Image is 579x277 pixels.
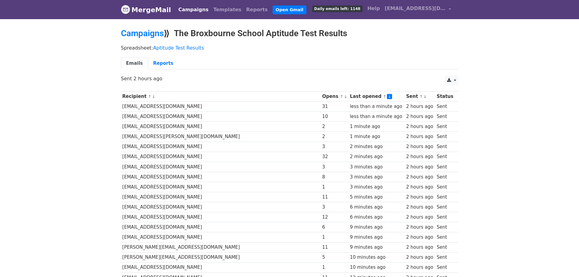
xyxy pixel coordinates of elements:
[406,184,434,191] div: 2 hours ago
[406,174,434,181] div: 2 hours ago
[121,202,321,212] td: [EMAIL_ADDRESS][DOMAIN_NAME]
[121,28,458,39] h2: ⟫ The Broxbourne School Aptitude Test Results
[435,202,455,212] td: Sent
[406,103,434,110] div: 2 hours ago
[435,182,455,192] td: Sent
[435,192,455,202] td: Sent
[322,143,347,150] div: 3
[121,57,148,70] a: Emails
[322,184,347,191] div: 1
[121,5,130,14] img: MergeMail logo
[121,172,321,182] td: [EMAIL_ADDRESS][DOMAIN_NAME]
[310,2,365,15] a: Daily emails left: 1148
[121,112,321,122] td: [EMAIL_ADDRESS][DOMAIN_NAME]
[350,174,403,181] div: 3 minutes ago
[406,264,434,271] div: 2 hours ago
[406,133,434,140] div: 2 hours ago
[121,3,171,16] a: MergeMail
[344,94,347,99] a: ↓
[121,132,321,142] td: [EMAIL_ADDRESS][PERSON_NAME][DOMAIN_NAME]
[321,92,348,102] th: Opens
[406,143,434,150] div: 2 hours ago
[435,112,455,122] td: Sent
[435,92,455,102] th: Status
[322,164,347,171] div: 3
[322,234,347,241] div: 1
[435,162,455,172] td: Sent
[419,94,423,99] a: ↑
[121,28,164,38] a: Campaigns
[350,123,403,130] div: 1 minute ago
[312,5,363,12] span: Daily emails left: 1148
[273,5,306,14] a: Open Gmail
[435,102,455,112] td: Sent
[121,262,321,272] td: [EMAIL_ADDRESS][DOMAIN_NAME]
[350,133,403,140] div: 1 minute ago
[148,94,151,99] a: ↑
[121,192,321,202] td: [EMAIL_ADDRESS][DOMAIN_NAME]
[350,254,403,261] div: 10 minutes ago
[121,242,321,252] td: [PERSON_NAME][EMAIL_ADDRESS][DOMAIN_NAME]
[350,234,403,241] div: 9 minutes ago
[406,234,434,241] div: 2 hours ago
[435,152,455,162] td: Sent
[121,252,321,262] td: [PERSON_NAME][EMAIL_ADDRESS][DOMAIN_NAME]
[435,262,455,272] td: Sent
[121,212,321,222] td: [EMAIL_ADDRESS][DOMAIN_NAME]
[340,94,343,99] a: ↑
[211,4,244,16] a: Templates
[406,254,434,261] div: 2 hours ago
[406,123,434,130] div: 2 hours ago
[435,212,455,222] td: Sent
[322,153,347,160] div: 32
[148,57,178,70] a: Reports
[350,244,403,251] div: 9 minutes ago
[350,184,403,191] div: 3 minutes ago
[350,164,403,171] div: 3 minutes ago
[385,5,446,12] span: [EMAIL_ADDRESS][DOMAIN_NAME]
[350,153,403,160] div: 2 minutes ago
[406,224,434,231] div: 2 hours ago
[348,92,405,102] th: Last opened
[322,133,347,140] div: 2
[406,214,434,221] div: 2 hours ago
[350,103,403,110] div: less than a minute ago
[350,143,403,150] div: 2 minutes ago
[322,254,347,261] div: 5
[406,113,434,120] div: 2 hours ago
[365,2,382,15] a: Help
[435,242,455,252] td: Sent
[121,162,321,172] td: [EMAIL_ADDRESS][DOMAIN_NAME]
[121,232,321,242] td: [EMAIL_ADDRESS][DOMAIN_NAME]
[322,174,347,181] div: 8
[153,45,204,51] a: Aptitude Test Results
[382,2,453,17] a: [EMAIL_ADDRESS][DOMAIN_NAME]
[435,122,455,132] td: Sent
[350,204,403,211] div: 6 minutes ago
[121,75,458,82] p: Sent 2 hours ago
[350,214,403,221] div: 6 minutes ago
[406,164,434,171] div: 2 hours ago
[350,113,403,120] div: less than a minute ago
[406,153,434,160] div: 2 hours ago
[406,204,434,211] div: 2 hours ago
[435,222,455,232] td: Sent
[121,92,321,102] th: Recipient
[322,264,347,271] div: 1
[350,224,403,231] div: 9 minutes ago
[435,142,455,152] td: Sent
[176,4,211,16] a: Campaigns
[387,94,392,99] a: ↓
[121,152,321,162] td: [EMAIL_ADDRESS][DOMAIN_NAME]
[322,103,347,110] div: 31
[121,142,321,152] td: [EMAIL_ADDRESS][DOMAIN_NAME]
[322,194,347,201] div: 11
[423,94,427,99] a: ↓
[322,244,347,251] div: 11
[121,45,458,51] p: Spreadsheet:
[435,132,455,142] td: Sent
[322,123,347,130] div: 2
[322,204,347,211] div: 3
[152,94,155,99] a: ↓
[435,252,455,262] td: Sent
